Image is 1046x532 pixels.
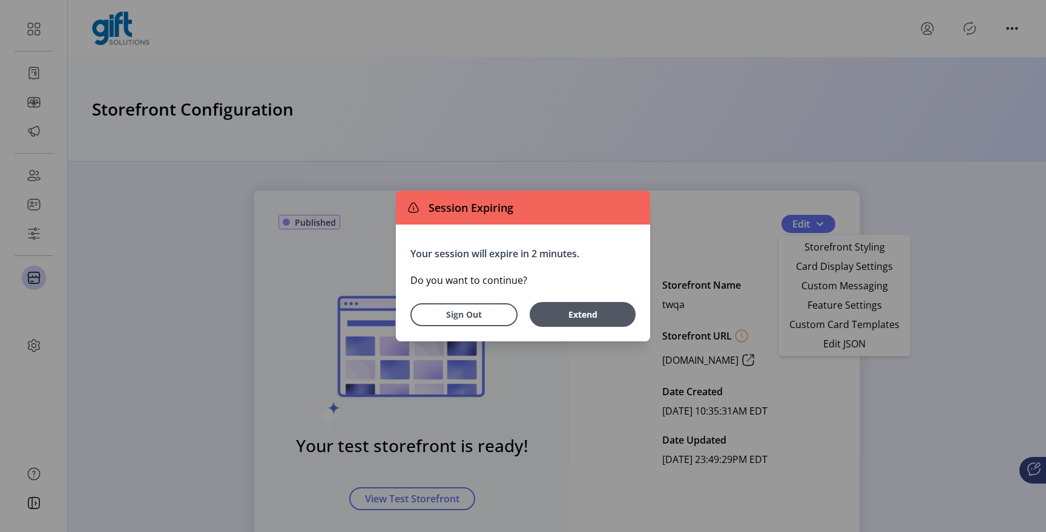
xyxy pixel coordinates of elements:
span: Sign Out [426,308,502,321]
p: Do you want to continue? [410,273,636,287]
p: Your session will expire in 2 minutes. [410,246,636,261]
button: Extend [530,302,636,327]
button: Sign Out [410,303,518,326]
span: Session Expiring [424,200,513,216]
span: Extend [536,308,630,321]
